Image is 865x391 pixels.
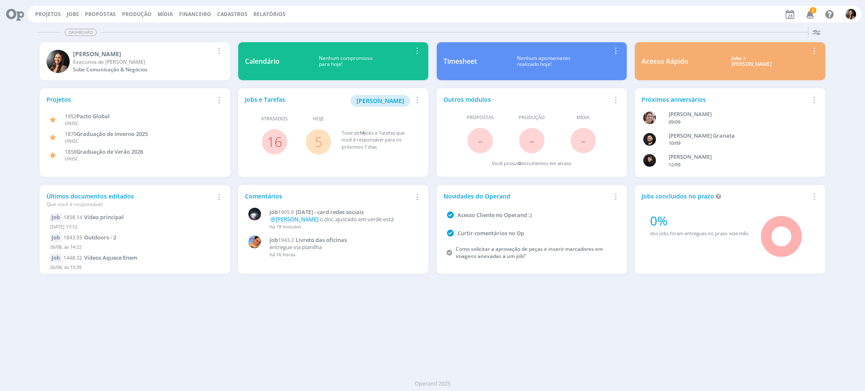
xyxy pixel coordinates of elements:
[845,7,857,22] button: B
[84,234,116,241] span: Outdoors - 2
[269,223,301,230] span: há 19 minutos
[577,114,590,121] span: Mídia
[313,115,324,122] span: Hoje
[650,230,749,237] div: dos jobs foram entregues no prazo este mês.
[518,160,521,166] span: 0
[642,56,688,66] div: Acesso Rápido
[65,130,148,138] a: 1879Graduação de Inverno 2025
[477,55,610,68] div: Nenhum apontamento realizado hoje!
[65,147,143,155] a: 1858Graduação de Verão 2026
[695,55,808,68] div: Jobs > [PERSON_NAME]
[810,7,816,14] span: 3
[271,215,318,223] span: @[PERSON_NAME]
[269,244,417,251] p: entregue via planilha
[296,208,364,216] span: Dia do nutricionista - card redes sociais
[261,115,288,122] span: Atrasados
[269,251,295,258] span: há 16 horas
[443,56,477,66] div: Timesheet
[65,130,76,138] span: 1879
[65,120,79,126] span: UNISC
[280,55,412,68] div: Nenhum compromisso para hoje!
[342,130,413,151] div: Total de Jobs e Tarefas que você é responsável para os próximos 7 dias
[73,58,213,66] div: Executiva de Contas Pleno
[251,11,288,18] button: Relatórios
[642,95,808,104] div: Próximos aniversários
[84,213,124,221] span: Vídeo principal
[65,112,110,120] a: 1952Pacto Global
[801,7,818,22] button: 3
[82,11,118,18] button: Propostas
[643,111,656,124] img: A
[65,148,76,155] span: 1858
[351,95,410,107] button: [PERSON_NAME]
[269,237,417,244] a: Job1943.2Livreto das oficinas
[50,213,62,222] div: Job
[35,11,61,18] a: Projetos
[248,236,261,248] img: L
[267,133,282,151] a: 16
[478,131,482,149] span: -
[63,234,116,241] a: 1843.55Outdoors - 2
[581,131,585,149] span: -
[456,245,603,260] a: Como solicitar a aprovação de peças e inserir marcadores em imagens anexadas a um job?
[179,11,211,18] a: Financeiro
[245,95,412,107] div: Jobs e Tarefas
[65,138,79,144] span: UNISC
[76,130,148,138] span: Graduação de Inverno 2025
[245,192,412,201] div: Comentários
[248,208,261,220] img: G
[50,242,220,254] div: 26/08, às 14:22
[215,11,250,18] button: Cadastros
[155,11,175,18] button: Mídia
[356,97,404,105] span: [PERSON_NAME]
[67,11,79,18] a: Jobs
[177,11,214,18] button: Financeiro
[63,214,82,221] span: 1858.14
[50,254,62,262] div: Job
[467,114,494,121] span: Propostas
[359,130,364,136] span: 14
[63,234,82,241] span: 1843.55
[40,42,230,80] a: B[PERSON_NAME]Executiva de [PERSON_NAME]Sobe Comunicação & Negócios
[33,11,63,18] button: Projetos
[50,222,220,234] div: [DATE] 17:12
[63,213,124,221] a: 1858.14Vídeo principal
[643,154,656,167] img: L
[669,132,805,140] div: Bruno Corralo Granata
[530,131,534,149] span: -
[64,11,82,18] button: Jobs
[443,95,610,104] div: Outros módulos
[315,133,322,151] a: 5
[443,192,610,201] div: Novidades do Operand
[269,216,417,223] p: o doc ajustado em verde está
[73,49,213,58] div: Beatriz Luchese
[278,209,294,216] span: 1905.9
[253,11,286,18] a: Relatórios
[73,66,213,73] div: Sobe Comunicação & Negócios
[245,56,280,66] div: Calendário
[46,95,213,104] div: Projetos
[669,119,680,125] span: 09/09
[278,236,294,244] span: 1943.2
[122,11,152,18] a: Produção
[65,155,79,162] span: UNISC
[650,211,749,230] div: 0%
[351,96,410,104] a: [PERSON_NAME]
[65,29,97,36] span: Dashboard
[63,254,82,261] span: 1448.32
[50,234,62,242] div: Job
[63,254,137,261] a: 1448.32Vídeos Aquece Enem
[643,133,656,146] img: B
[50,262,220,274] div: 26/08, às 13:35
[669,110,805,119] div: Aline Beatriz Jackisch
[84,254,137,261] span: Vídeos Aquece Enem
[846,9,856,19] img: B
[85,11,116,18] span: Propostas
[46,192,213,208] div: Últimos documentos editados
[457,229,524,237] a: Curtir comentários no Op
[158,11,173,18] a: Mídia
[76,148,143,155] span: Graduação de Verão 2026
[217,11,248,18] span: Cadastros
[669,153,805,161] div: Luana da Silva de Andrade
[65,112,76,120] span: 1952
